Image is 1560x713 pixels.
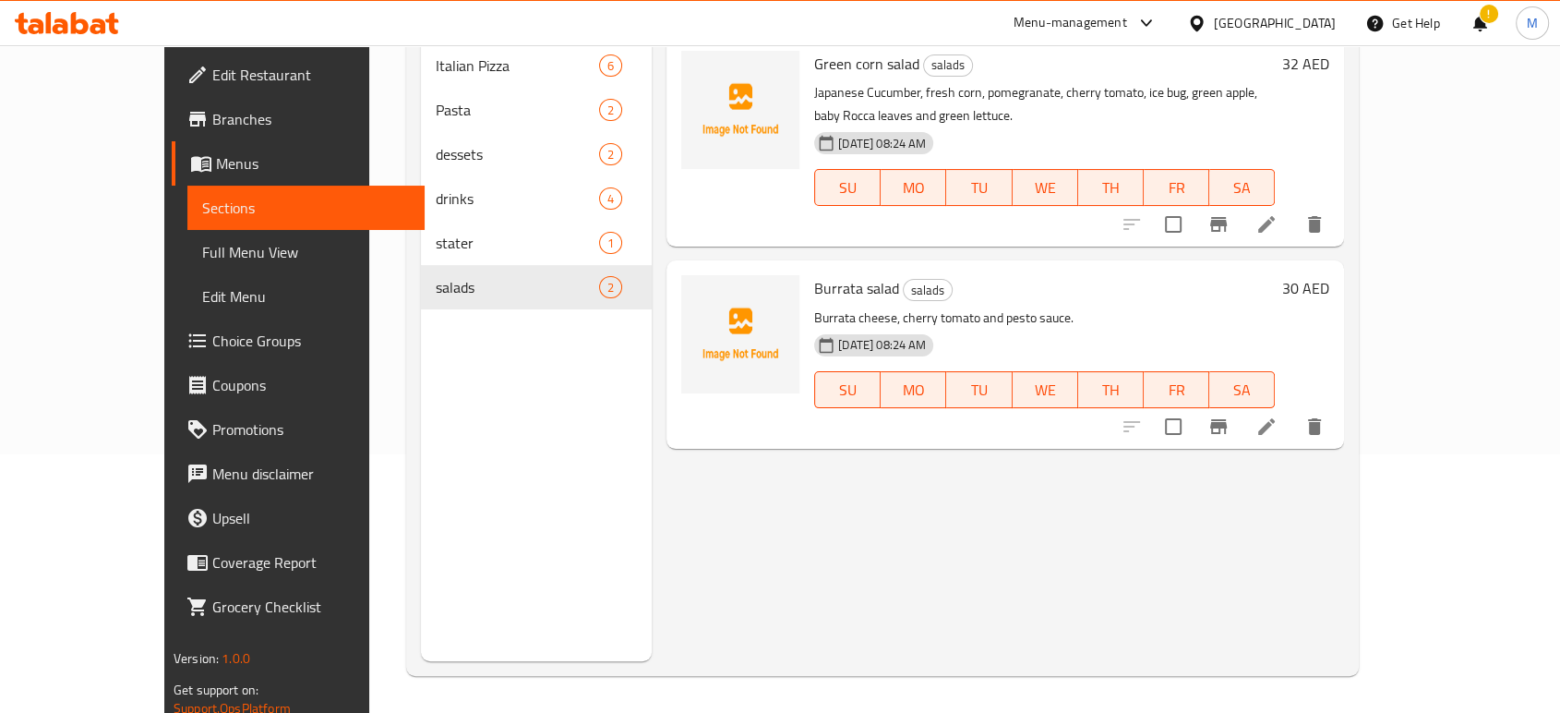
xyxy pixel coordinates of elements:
a: Coverage Report [172,540,425,585]
div: Menu-management [1014,12,1127,34]
a: Menus [172,141,425,186]
a: Choice Groups [172,319,425,363]
span: TU [954,377,1004,404]
button: TU [946,371,1012,408]
button: TH [1078,371,1144,408]
button: SA [1209,371,1275,408]
div: items [599,187,622,210]
div: items [599,99,622,121]
span: Italian Pizza [436,54,599,77]
a: Edit Menu [187,274,425,319]
button: SU [814,169,881,206]
div: drinks [436,187,599,210]
a: Edit Restaurant [172,53,425,97]
a: Upsell [172,496,425,540]
div: drinks4 [421,176,652,221]
span: MO [888,377,939,404]
span: Promotions [212,418,410,441]
span: Burrata salad [814,274,899,302]
span: Version: [174,647,219,671]
span: salads [436,276,599,298]
a: Grocery Checklist [172,585,425,629]
div: items [599,143,622,165]
button: MO [881,169,946,206]
span: stater [436,232,599,254]
span: Menu disclaimer [212,463,410,485]
span: SU [822,377,873,404]
span: dessets [436,143,599,165]
span: SU [822,175,873,201]
button: FR [1144,169,1209,206]
div: items [599,276,622,298]
h6: 30 AED [1282,275,1329,301]
span: Edit Restaurant [212,64,410,86]
button: TH [1078,169,1144,206]
span: 2 [600,279,621,296]
button: Branch-specific-item [1196,405,1241,449]
div: salads [923,54,973,77]
span: Select to update [1154,407,1193,446]
button: delete [1292,405,1337,449]
span: 6 [600,57,621,75]
img: Burrata salad [681,275,799,393]
p: Burrata cheese, cherry tomato and pesto sauce. [814,307,1275,330]
button: WE [1013,169,1078,206]
span: 1.0.0 [222,647,250,671]
span: SA [1217,377,1267,404]
span: Green corn salad [814,50,919,78]
button: delete [1292,202,1337,247]
span: 2 [600,146,621,163]
span: 4 [600,190,621,208]
button: FR [1144,371,1209,408]
div: Italian Pizza6 [421,43,652,88]
div: salads [903,279,953,301]
span: salads [924,54,972,76]
span: Get support on: [174,678,258,702]
img: Green corn salad [681,51,799,169]
button: SA [1209,169,1275,206]
span: [DATE] 08:24 AM [831,336,933,354]
div: items [599,54,622,77]
div: items [599,232,622,254]
span: Select to update [1154,205,1193,244]
nav: Menu sections [421,36,652,317]
span: Branches [212,108,410,130]
span: Upsell [212,507,410,529]
a: Edit menu item [1255,416,1278,438]
span: TH [1086,175,1136,201]
span: [DATE] 08:24 AM [831,135,933,152]
div: salads2 [421,265,652,309]
button: SU [814,371,881,408]
button: TU [946,169,1012,206]
div: dessets2 [421,132,652,176]
span: Coverage Report [212,551,410,574]
span: MO [888,175,939,201]
a: Full Menu View [187,230,425,274]
span: TH [1086,377,1136,404]
span: FR [1151,377,1202,404]
span: M [1527,13,1538,33]
span: Grocery Checklist [212,596,410,618]
a: Sections [187,186,425,230]
span: Pasta [436,99,599,121]
span: Menus [216,152,410,175]
a: Edit menu item [1255,213,1278,236]
span: Coupons [212,374,410,396]
span: Choice Groups [212,330,410,352]
div: Pasta2 [421,88,652,132]
a: Branches [172,97,425,141]
button: Branch-specific-item [1196,202,1241,247]
span: Sections [202,197,410,219]
span: salads [904,280,952,301]
a: Menu disclaimer [172,452,425,496]
span: FR [1151,175,1202,201]
p: Japanese Cucumber, fresh corn, pomegranate, cherry tomato, ice bug, green apple, baby Rocca leave... [814,81,1275,127]
button: MO [881,371,946,408]
span: WE [1020,377,1071,404]
div: [GEOGRAPHIC_DATA] [1214,13,1336,33]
